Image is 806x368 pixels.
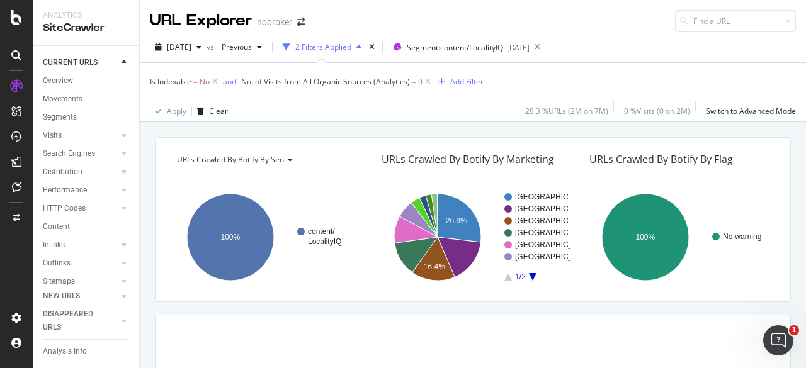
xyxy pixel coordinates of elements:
[450,76,484,87] div: Add Filter
[388,37,530,57] button: Segment:content/LocalityIQ[DATE]
[295,42,351,52] div: 2 Filters Applied
[223,76,236,87] div: and
[43,289,80,303] div: NEW URLS
[217,37,267,57] button: Previous
[174,150,355,170] h4: URLs Crawled By Botify By seo
[223,75,236,87] button: and
[624,106,690,116] div: 0 % Visits ( 0 on 2M )
[43,129,62,142] div: Visits
[217,42,252,52] span: Previous
[43,257,71,270] div: Outlinks
[407,42,503,53] span: Segment: content/LocalityIQ
[515,228,594,237] text: [GEOGRAPHIC_DATA]
[372,182,570,292] svg: A chart.
[177,154,284,165] span: URLs Crawled By Botify By seo
[43,74,130,87] a: Overview
[515,204,594,213] text: [GEOGRAPHIC_DATA]
[150,10,252,31] div: URL Explorer
[635,233,655,242] text: 100%
[193,76,198,87] span: =
[43,308,118,334] a: DISAPPEARED URLS
[241,76,410,87] span: No. of Visits from All Organic Sources (Analytics)
[200,73,210,91] span: No
[165,182,363,292] svg: A chart.
[515,192,594,201] text: [GEOGRAPHIC_DATA]
[43,202,86,215] div: HTTP Codes
[424,262,445,271] text: 16.4%
[43,220,70,233] div: Content
[43,184,118,197] a: Performance
[207,42,217,52] span: vs
[308,237,341,246] text: LocalityIQ
[43,165,118,179] a: Distribution
[209,106,228,116] div: Clear
[43,92,82,106] div: Movements
[308,227,335,236] text: content/
[789,325,799,335] span: 1
[723,232,761,241] text: No-warning
[43,92,130,106] a: Movements
[278,37,366,57] button: 2 Filters Applied
[43,111,130,124] a: Segments
[43,202,118,215] a: HTTP Codes
[43,56,98,69] div: CURRENT URLS
[366,41,377,53] div: times
[167,106,186,116] div: Apply
[43,129,118,142] a: Visits
[43,257,118,270] a: Outlinks
[43,345,130,358] a: Analysis Info
[412,76,416,87] span: =
[43,184,87,197] div: Performance
[580,182,778,292] svg: A chart.
[150,37,207,57] button: [DATE]
[43,147,95,160] div: Search Engines
[43,21,129,35] div: SiteCrawler
[43,147,118,160] a: Search Engines
[418,73,423,91] span: 0
[446,216,467,225] text: 26.9%
[43,238,118,252] a: Inlinks
[433,74,484,89] button: Add Filter
[515,216,594,225] text: [GEOGRAPHIC_DATA]
[43,289,118,303] a: NEW URLS
[706,106,796,116] div: Switch to Advanced Mode
[43,111,77,124] div: Segments
[43,165,82,179] div: Distribution
[43,275,118,288] a: Sitemaps
[221,233,241,242] text: 100%
[43,345,87,358] div: Analysis Info
[515,240,594,249] text: [GEOGRAPHIC_DATA]
[525,106,608,116] div: 28.3 % URLs ( 2M on 7M )
[43,220,130,233] a: Content
[43,74,73,87] div: Overview
[382,151,562,168] h4: URLs Crawled By Botify By marketing
[43,56,118,69] a: CURRENT URLS
[589,151,769,168] h4: URLs Crawled By Botify By flag
[297,18,305,26] div: arrow-right-arrow-left
[167,42,191,52] span: 2025 Sep. 1st
[763,325,793,355] iframe: Intercom live chat
[43,10,129,21] div: Analytics
[43,275,75,288] div: Sitemaps
[515,272,526,281] text: 1/2
[192,101,228,121] button: Clear
[507,42,530,53] div: [DATE]
[257,16,292,28] div: nobroker
[701,101,796,121] button: Switch to Advanced Mode
[150,101,186,121] button: Apply
[150,76,191,87] span: Is Indexable
[43,238,65,252] div: Inlinks
[675,10,796,32] input: Find a URL
[515,252,594,261] text: [GEOGRAPHIC_DATA]
[43,308,106,334] div: DISAPPEARED URLS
